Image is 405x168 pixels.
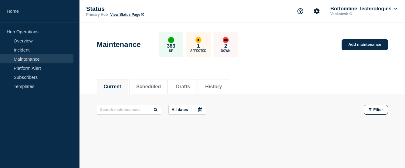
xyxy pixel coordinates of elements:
[224,43,227,49] p: 2
[136,84,161,89] button: Scheduled
[205,84,222,89] button: History
[176,84,190,89] button: Drafts
[329,6,398,12] button: Bottomline Technologies
[167,43,175,49] p: 383
[310,5,323,18] button: Account settings
[364,105,388,115] button: Filter
[294,5,307,18] button: Support
[168,105,206,115] button: All dates
[195,37,201,43] div: affected
[97,105,161,115] input: Search maintenances
[221,49,231,52] p: Down
[97,40,141,49] h1: Maintenance
[329,12,392,16] p: Venkatesh G
[190,49,206,52] p: Affected
[104,84,121,89] button: Current
[169,49,173,52] p: Up
[168,37,174,43] div: up
[373,107,383,112] span: Filter
[110,12,144,17] a: View Status Page
[86,12,108,17] p: Primary Hub
[172,107,188,112] p: All dates
[342,39,388,50] a: Add maintenance
[197,43,200,49] p: 1
[223,37,229,43] div: down
[86,5,208,12] p: Status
